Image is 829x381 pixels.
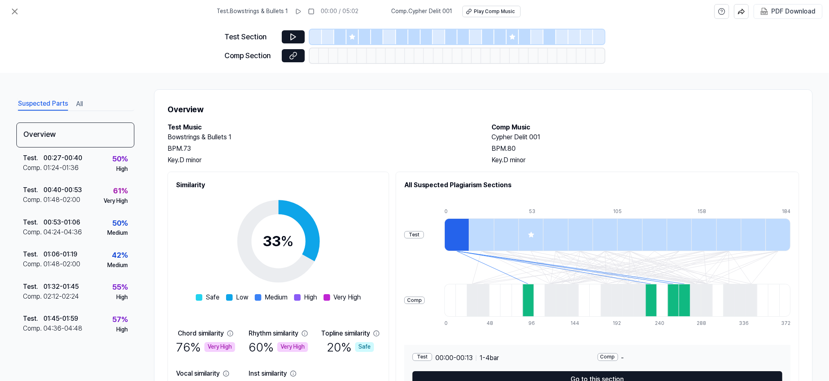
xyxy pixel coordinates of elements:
[168,155,475,165] div: Key. D minor
[43,185,82,195] div: 00:40 - 00:53
[444,208,469,215] div: 0
[23,153,43,163] div: Test .
[43,282,79,292] div: 01:32 - 01:45
[321,329,370,338] div: Topline similarity
[43,324,82,333] div: 04:36 - 04:48
[759,5,817,18] button: PDF Download
[23,314,43,324] div: Test .
[236,293,248,302] span: Low
[178,329,224,338] div: Chord similarity
[168,132,475,142] h2: Bowstrings & Bullets 1
[781,320,790,327] div: 372
[206,293,220,302] span: Safe
[492,144,799,154] div: BPM. 80
[107,261,128,270] div: Medium
[571,320,582,327] div: 144
[249,369,287,379] div: Inst similarity
[529,320,540,327] div: 96
[249,329,298,338] div: Rhythm similarity
[112,153,128,165] div: 50 %
[265,293,288,302] span: Medium
[16,122,134,147] div: Overview
[168,103,799,116] h1: Overview
[23,195,43,205] div: Comp .
[217,7,288,16] span: Test . Bowstrings & Bullets 1
[698,208,722,215] div: 158
[492,132,799,142] h2: Cypher Delit 001
[249,338,308,356] div: 60 %
[176,369,220,379] div: Vocal similarity
[224,31,277,43] div: Test Section
[113,185,128,197] div: 61 %
[480,353,499,363] span: 1 - 4 bar
[739,320,750,327] div: 336
[487,320,498,327] div: 48
[116,326,128,334] div: High
[116,293,128,302] div: High
[23,292,43,302] div: Comp .
[43,292,79,302] div: 02:12 - 02:24
[107,229,128,237] div: Medium
[714,4,729,19] button: help
[104,197,128,205] div: Very High
[462,6,521,17] button: Play Comp Music
[23,163,43,173] div: Comp .
[43,218,80,227] div: 00:53 - 01:06
[277,342,308,352] div: Very High
[112,218,128,229] div: 50 %
[404,297,425,304] div: Comp
[492,155,799,165] div: Key. D minor
[412,353,432,361] div: Test
[116,165,128,173] div: High
[168,122,475,132] h2: Test Music
[23,218,43,227] div: Test .
[404,231,424,239] div: Test
[355,342,374,352] div: Safe
[43,195,80,205] div: 01:48 - 02:00
[327,338,374,356] div: 20 %
[492,122,799,132] h2: Comp Music
[23,324,43,333] div: Comp .
[168,144,475,154] div: BPM. 73
[404,180,790,190] h2: All Suspected Plagiarism Sections
[23,185,43,195] div: Test .
[23,249,43,259] div: Test .
[224,50,277,62] div: Comp Section
[718,7,725,16] svg: help
[655,320,666,327] div: 240
[281,232,294,250] span: %
[613,208,638,215] div: 105
[263,230,294,252] div: 33
[43,153,82,163] div: 00:27 - 00:40
[176,180,381,190] h2: Similarity
[761,8,768,15] img: PDF Download
[43,314,78,324] div: 01:45 - 01:59
[43,259,80,269] div: 01:48 - 02:00
[444,320,455,327] div: 0
[738,8,745,15] img: share
[697,320,708,327] div: 288
[23,282,43,292] div: Test .
[112,281,128,293] div: 55 %
[304,293,317,302] span: High
[771,6,815,17] div: PDF Download
[18,98,68,111] button: Suspected Parts
[474,8,515,15] div: Play Comp Music
[43,227,82,237] div: 04:24 - 04:36
[112,249,128,261] div: 42 %
[112,314,128,326] div: 57 %
[204,342,235,352] div: Very High
[392,7,453,16] span: Comp . Cypher Delit 001
[176,338,235,356] div: 76 %
[782,208,790,215] div: 184
[435,353,473,363] span: 00:00 - 00:13
[321,7,359,16] div: 00:00 / 05:02
[43,249,77,259] div: 01:06 - 01:19
[613,320,624,327] div: 192
[43,163,79,173] div: 01:24 - 01:36
[598,353,618,361] div: Comp
[333,293,361,302] span: Very High
[23,227,43,237] div: Comp .
[76,98,83,111] button: All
